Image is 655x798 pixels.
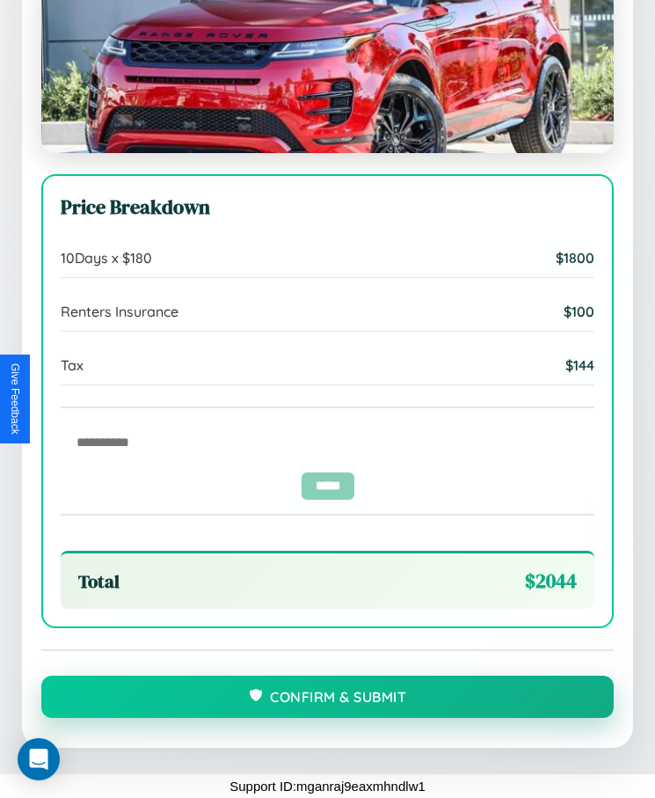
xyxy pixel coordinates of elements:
span: $ 144 [565,356,594,374]
div: Open Intercom Messenger [18,738,60,780]
span: Renters Insurance [61,303,178,320]
span: $ 100 [564,303,594,320]
p: Support ID: mganraj9eaxmhndlw1 [229,774,426,798]
span: $ 1800 [556,249,594,267]
button: Confirm & Submit [41,676,614,718]
span: 10 Days x $ 180 [61,249,152,267]
h3: Price Breakdown [61,194,594,221]
span: $ 2044 [525,567,577,595]
div: Give Feedback [9,363,21,435]
span: Tax [61,356,84,374]
span: Total [78,568,120,594]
